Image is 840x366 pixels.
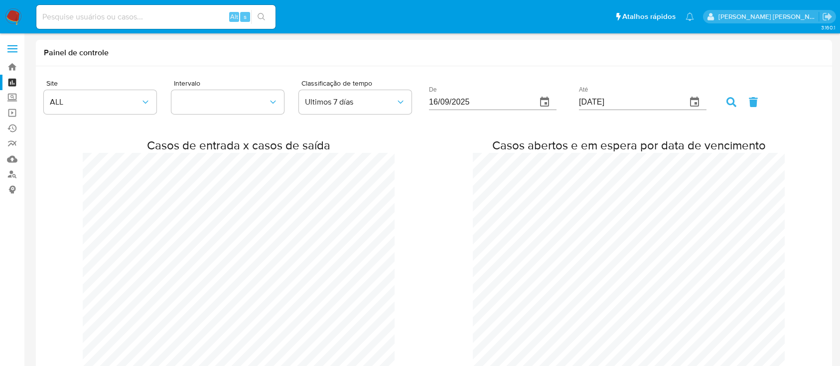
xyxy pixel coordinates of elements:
span: Alt [230,12,238,21]
a: Sair [822,11,833,22]
label: Até [579,87,588,93]
h2: Casos abertos e em espera por data de vencimento [473,138,785,153]
span: Site [46,80,174,87]
span: Intervalo [174,80,301,87]
span: s [244,12,247,21]
span: ALL [50,97,140,107]
input: Pesquise usuários ou casos... [36,10,276,23]
h1: Painel de controle [44,48,824,58]
span: Ultimos 7 días [305,97,396,107]
span: Atalhos rápidos [622,11,676,22]
button: ALL [44,90,156,114]
p: alessandra.barbosa@mercadopago.com [718,12,819,21]
h2: Casos de entrada x casos de saída [83,138,395,153]
span: Classificação de tempo [301,80,429,87]
a: Notificações [686,12,694,21]
button: search-icon [251,10,272,24]
label: De [429,87,437,93]
button: Ultimos 7 días [299,90,412,114]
